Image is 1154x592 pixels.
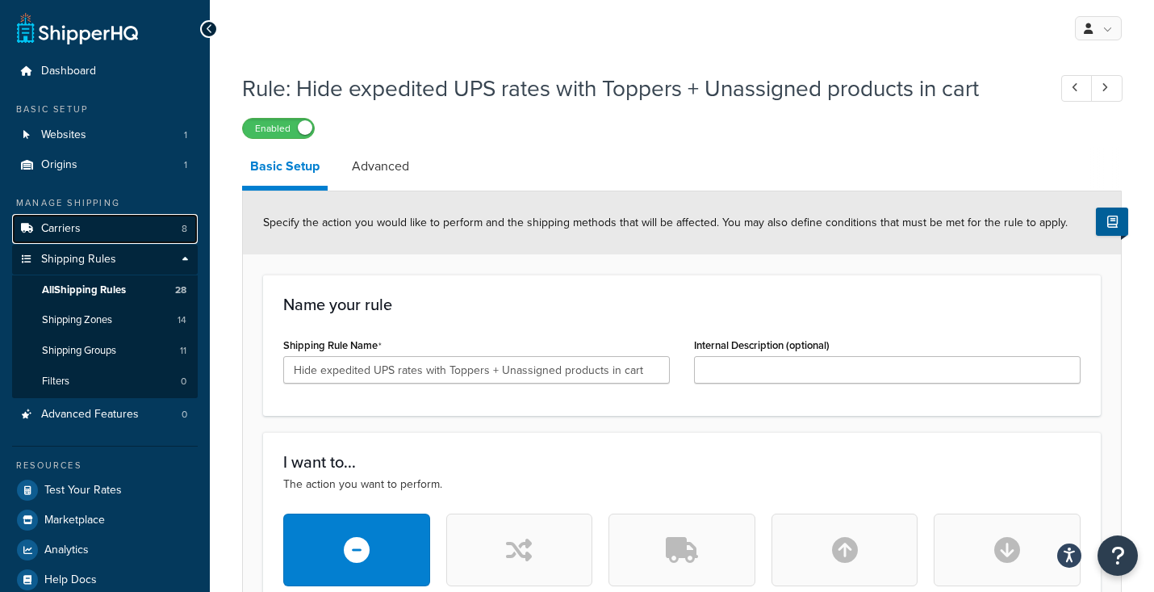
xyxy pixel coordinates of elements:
[42,313,112,327] span: Shipping Zones
[243,119,314,138] label: Enabled
[178,313,186,327] span: 14
[12,150,198,180] a: Origins1
[42,344,116,358] span: Shipping Groups
[182,222,187,236] span: 8
[41,128,86,142] span: Websites
[12,214,198,244] a: Carriers8
[283,476,1081,493] p: The action you want to perform.
[1061,75,1093,102] a: Previous Record
[44,484,122,498] span: Test Your Rates
[41,222,81,236] span: Carriers
[44,544,89,557] span: Analytics
[12,400,198,430] li: Advanced Features
[182,408,187,422] span: 0
[41,65,96,78] span: Dashboard
[181,375,186,388] span: 0
[44,573,97,587] span: Help Docs
[12,120,198,150] li: Websites
[12,336,198,366] li: Shipping Groups
[42,375,69,388] span: Filters
[12,305,198,335] a: Shipping Zones14
[12,196,198,210] div: Manage Shipping
[1091,75,1123,102] a: Next Record
[283,296,1081,313] h3: Name your rule
[12,400,198,430] a: Advanced Features0
[42,283,126,297] span: All Shipping Rules
[283,339,382,352] label: Shipping Rule Name
[12,305,198,335] li: Shipping Zones
[694,339,830,351] label: Internal Description (optional)
[41,408,139,422] span: Advanced Features
[283,453,1081,471] h3: I want to...
[12,120,198,150] a: Websites1
[344,147,417,186] a: Advanced
[44,514,105,527] span: Marketplace
[175,283,186,297] span: 28
[12,367,198,397] li: Filters
[12,367,198,397] a: Filters0
[12,275,198,305] a: AllShipping Rules28
[242,147,328,191] a: Basic Setup
[12,506,198,535] a: Marketplace
[12,336,198,366] a: Shipping Groups11
[41,158,77,172] span: Origins
[12,459,198,472] div: Resources
[180,344,186,358] span: 11
[263,214,1068,231] span: Specify the action you would like to perform and the shipping methods that will be affected. You ...
[184,128,187,142] span: 1
[1098,535,1138,576] button: Open Resource Center
[12,476,198,505] a: Test Your Rates
[1096,208,1128,236] button: Show Help Docs
[12,214,198,244] li: Carriers
[12,103,198,116] div: Basic Setup
[12,245,198,398] li: Shipping Rules
[242,73,1031,104] h1: Rule: Hide expedited UPS rates with Toppers + Unassigned products in cart
[41,253,116,267] span: Shipping Rules
[12,535,198,565] a: Analytics
[12,245,198,275] a: Shipping Rules
[12,57,198,86] a: Dashboard
[12,150,198,180] li: Origins
[184,158,187,172] span: 1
